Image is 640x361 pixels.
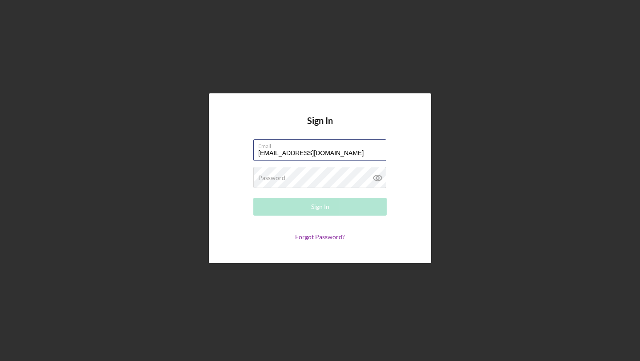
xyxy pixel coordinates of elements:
[253,198,387,216] button: Sign In
[258,174,285,181] label: Password
[311,198,329,216] div: Sign In
[307,116,333,139] h4: Sign In
[258,140,386,149] label: Email
[295,233,345,241] a: Forgot Password?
